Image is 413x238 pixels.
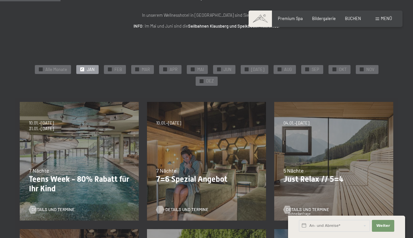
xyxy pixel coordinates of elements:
[109,68,111,71] span: ✓
[29,175,130,194] p: Teens Week - 80% Rabatt für Ihr Kind
[278,68,280,71] span: ✓
[45,67,67,73] span: Alle Monate
[29,167,49,174] span: 7 Nächte
[156,207,202,213] a: Details und Termine
[114,67,122,73] span: FEB
[170,67,178,73] span: APR
[39,68,42,71] span: ✓
[312,67,319,73] span: SEP
[81,68,83,71] span: ✓
[29,126,54,132] span: 31.01.–[DATE]
[283,120,309,126] span: 04.01.–[DATE]
[360,68,363,71] span: ✓
[283,207,329,213] a: Details und Termine
[251,67,264,73] span: [DATE]
[345,16,361,21] a: BUCHEN
[381,16,392,21] span: Menü
[372,220,394,232] button: Weiter
[156,167,177,174] span: 7 Nächte
[333,68,335,71] span: ✓
[278,16,303,21] a: Premium Spa
[75,12,338,18] p: In unserem Wellnesshotel in [GEOGRAPHIC_DATA] sind Sie goldrichtig.
[288,212,311,216] span: Schnellanfrage
[339,67,347,73] span: OKT
[134,23,142,29] strong: INFO
[191,68,194,71] span: ✓
[164,68,166,71] span: ✓
[218,68,220,71] span: ✓
[136,68,138,71] span: ✓
[32,207,75,213] span: Details und Termine
[29,120,54,126] span: 10.01.–[DATE]
[197,67,204,73] span: MAI
[286,207,329,213] span: Details und Termine
[156,175,257,184] p: 7=6 Spezial Angebot
[284,67,292,73] span: AUG
[75,23,338,29] p: : Im Mai und Juni sind die .
[142,67,150,73] span: MAR
[306,68,308,71] span: ✓
[376,223,390,228] span: Weiter
[156,120,181,126] span: 10.01.–[DATE]
[283,167,304,174] span: 5 Nächte
[312,16,336,21] a: Bildergalerie
[188,23,279,29] strong: Seilbahnen Klausberg und Speikboden kostenlos
[29,207,75,213] a: Details und Termine
[224,67,231,73] span: JUN
[245,68,248,71] span: ✓
[200,79,203,83] span: ✓
[206,78,214,84] span: DEZ
[366,67,375,73] span: NOV
[165,207,208,213] span: Details und Termine
[87,67,95,73] span: JAN
[283,175,384,184] p: Just Relax // 5=4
